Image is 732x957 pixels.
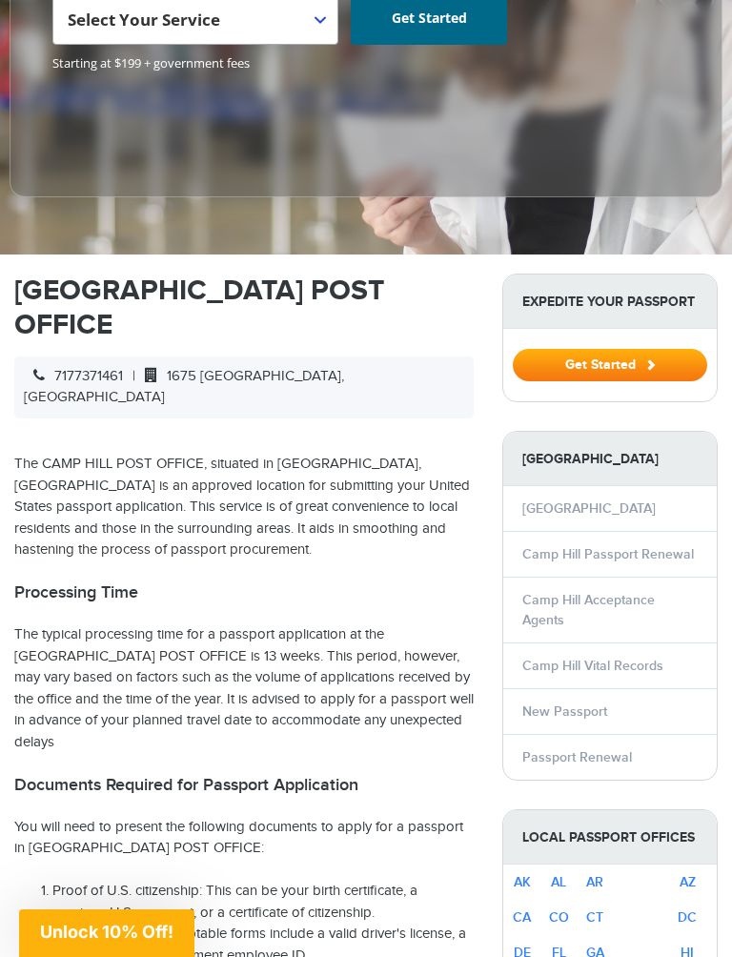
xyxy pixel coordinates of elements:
a: Get Started [513,356,707,372]
a: Camp Hill Vital Records [522,658,663,674]
a: AR [586,874,603,890]
span: 1675 [GEOGRAPHIC_DATA], [GEOGRAPHIC_DATA] [24,368,344,406]
a: Camp Hill Acceptance Agents [522,592,655,628]
div: | [14,356,474,418]
span: Starting at $199 + government fees [52,54,680,72]
a: [GEOGRAPHIC_DATA] [522,500,656,517]
strong: Local Passport Offices [503,810,717,865]
strong: Expedite Your Passport [503,275,717,329]
a: New Passport [522,703,607,720]
p: The CAMP HILL POST OFFICE, situated in [GEOGRAPHIC_DATA], [GEOGRAPHIC_DATA] is an approved locati... [14,454,474,561]
a: DC [678,909,697,926]
a: CT [586,909,603,926]
span: Unlock 10% Off! [40,922,173,942]
p: You will need to present the following documents to apply for a passport in [GEOGRAPHIC_DATA] POS... [14,817,474,860]
a: CO [549,909,569,926]
strong: [GEOGRAPHIC_DATA] [503,432,717,486]
div: Unlock 10% Off! [19,909,194,957]
h1: [GEOGRAPHIC_DATA] POST OFFICE [14,274,474,342]
button: Get Started [513,349,707,381]
li: Proof of U.S. citizenship: This can be your birth certificate, a previous U.S. passport, or a cer... [52,881,474,924]
p: The typical processing time for a passport application at the [GEOGRAPHIC_DATA] POST OFFICE is 13... [14,624,474,753]
a: AZ [680,874,696,890]
a: Camp Hill Passport Renewal [522,546,694,562]
h2: Processing Time [14,582,474,603]
a: AK [514,874,531,890]
a: Passport Renewal [522,749,632,765]
span: 7177371461 [24,368,123,384]
iframe: Customer reviews powered by Trustpilot [52,82,195,177]
a: AL [551,874,566,890]
a: CA [513,909,531,926]
span: Select Your Service [68,9,220,31]
h2: Documents Required for Passport Application [14,775,474,796]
